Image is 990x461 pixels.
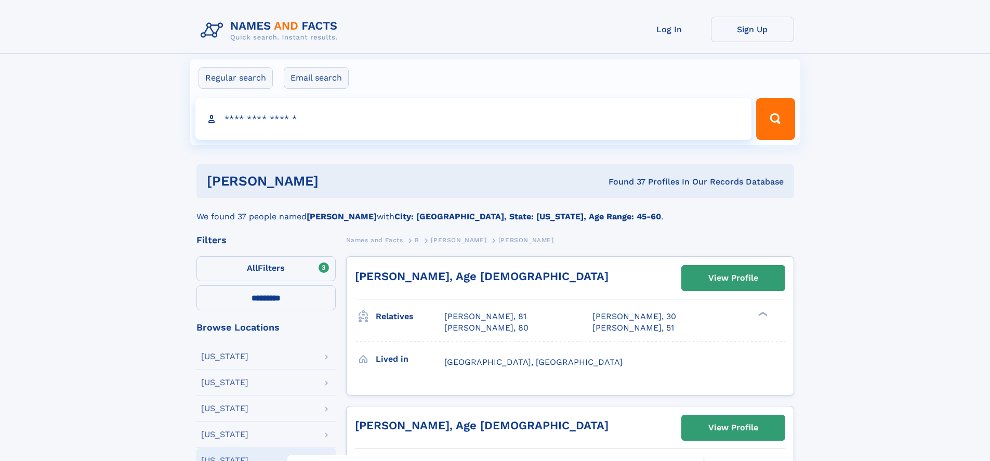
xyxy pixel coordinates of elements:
[444,311,526,322] a: [PERSON_NAME], 81
[201,404,248,413] div: [US_STATE]
[201,378,248,387] div: [US_STATE]
[196,235,336,245] div: Filters
[711,17,794,42] a: Sign Up
[207,175,464,188] h1: [PERSON_NAME]
[682,266,785,291] a: View Profile
[199,67,273,89] label: Regular search
[195,98,752,140] input: search input
[682,415,785,440] a: View Profile
[444,322,529,334] a: [PERSON_NAME], 80
[196,198,794,223] div: We found 37 people named with .
[415,236,419,244] span: B
[346,233,403,246] a: Names and Facts
[444,357,623,367] span: [GEOGRAPHIC_DATA], [GEOGRAPHIC_DATA]
[196,323,336,332] div: Browse Locations
[376,350,444,368] h3: Lived in
[247,263,258,273] span: All
[708,266,758,290] div: View Profile
[355,419,609,432] a: [PERSON_NAME], Age [DEMOGRAPHIC_DATA]
[708,416,758,440] div: View Profile
[431,233,486,246] a: [PERSON_NAME]
[464,176,784,188] div: Found 37 Profiles In Our Records Database
[394,212,661,221] b: City: [GEOGRAPHIC_DATA], State: [US_STATE], Age Range: 45-60
[756,98,795,140] button: Search Button
[756,311,768,318] div: ❯
[498,236,554,244] span: [PERSON_NAME]
[376,308,444,325] h3: Relatives
[284,67,349,89] label: Email search
[307,212,377,221] b: [PERSON_NAME]
[592,322,674,334] a: [PERSON_NAME], 51
[431,236,486,244] span: [PERSON_NAME]
[355,270,609,283] a: [PERSON_NAME], Age [DEMOGRAPHIC_DATA]
[628,17,711,42] a: Log In
[592,311,676,322] a: [PERSON_NAME], 30
[415,233,419,246] a: B
[196,256,336,281] label: Filters
[201,430,248,439] div: [US_STATE]
[196,17,346,45] img: Logo Names and Facts
[201,352,248,361] div: [US_STATE]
